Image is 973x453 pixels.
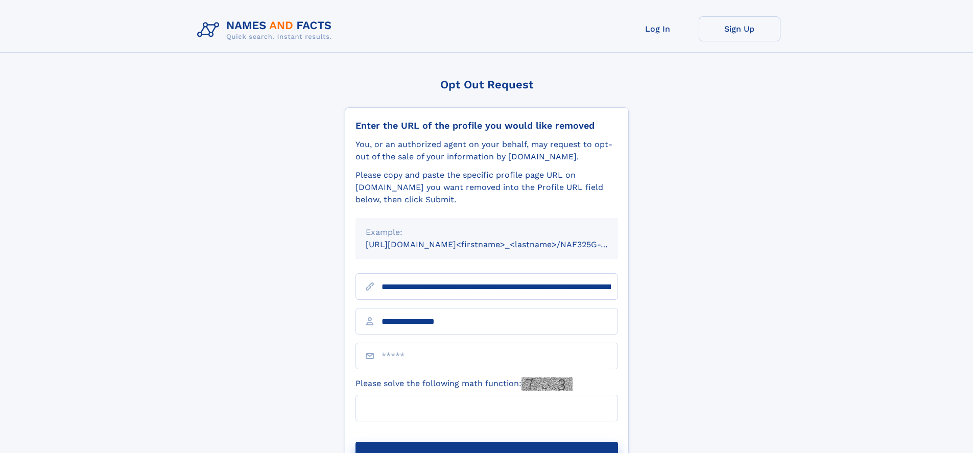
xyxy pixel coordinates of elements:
a: Log In [617,16,699,41]
div: Enter the URL of the profile you would like removed [355,120,618,131]
label: Please solve the following math function: [355,377,573,391]
img: Logo Names and Facts [193,16,340,44]
div: Example: [366,226,608,239]
div: Please copy and paste the specific profile page URL on [DOMAIN_NAME] you want removed into the Pr... [355,169,618,206]
div: You, or an authorized agent on your behalf, may request to opt-out of the sale of your informatio... [355,138,618,163]
a: Sign Up [699,16,780,41]
div: Opt Out Request [345,78,629,91]
small: [URL][DOMAIN_NAME]<firstname>_<lastname>/NAF325G-xxxxxxxx [366,240,637,249]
